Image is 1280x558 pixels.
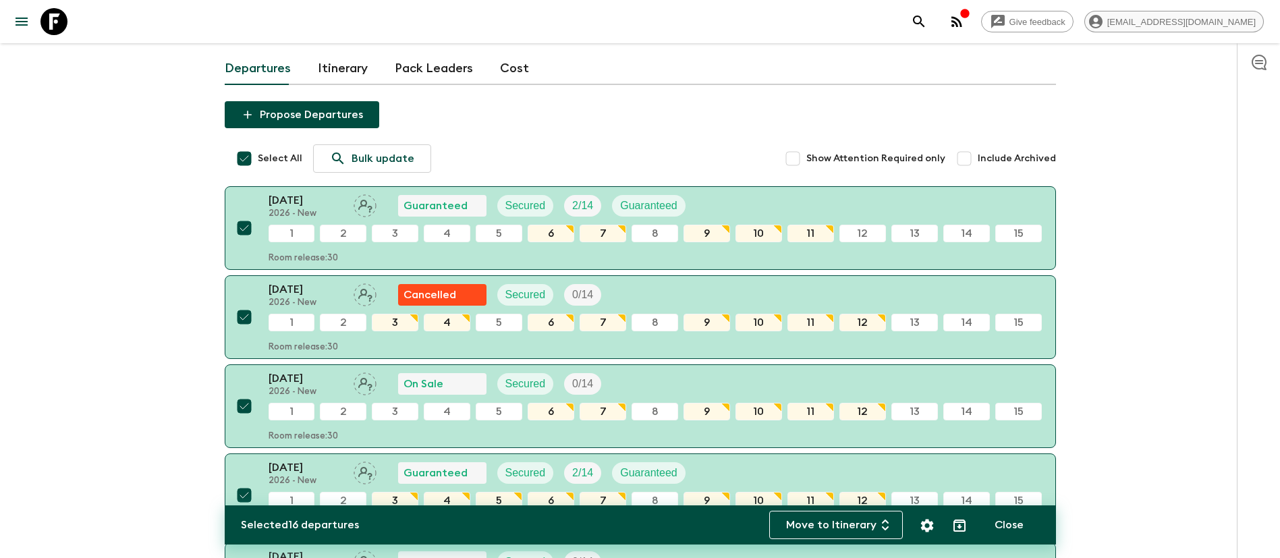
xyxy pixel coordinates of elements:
div: 8 [632,403,678,420]
p: Room release: 30 [269,342,338,353]
div: 15 [995,225,1042,242]
div: 3 [372,492,418,509]
div: 2 [320,225,366,242]
p: Secured [505,287,546,303]
div: 12 [839,225,886,242]
div: 5 [476,314,522,331]
p: Secured [505,376,546,392]
div: 7 [580,225,626,242]
div: 3 [372,403,418,420]
div: 3 [372,314,418,331]
div: 7 [580,403,626,420]
div: 12 [839,492,886,509]
div: 4 [424,225,470,242]
div: 6 [528,492,574,509]
div: 13 [891,492,938,509]
div: 9 [684,492,730,509]
span: Assign pack leader [354,198,377,209]
p: 0 / 14 [572,287,593,303]
div: 11 [787,492,834,509]
div: Trip Fill [564,462,601,484]
p: 2026 - New [269,298,343,308]
div: 4 [424,314,470,331]
div: 3 [372,225,418,242]
div: 6 [528,403,574,420]
div: 9 [684,225,730,242]
div: Secured [497,284,554,306]
p: 2 / 14 [572,465,593,481]
div: Flash Pack cancellation [398,284,486,306]
button: menu [8,8,35,35]
div: 10 [735,403,782,420]
button: Move to Itinerary [769,511,903,539]
div: 11 [787,403,834,420]
div: 12 [839,403,886,420]
div: 9 [684,403,730,420]
span: [EMAIL_ADDRESS][DOMAIN_NAME] [1100,17,1263,27]
button: search adventures [906,8,933,35]
p: 2026 - New [269,208,343,219]
p: [DATE] [269,370,343,387]
div: 10 [735,492,782,509]
div: 5 [476,225,522,242]
p: Guaranteed [404,465,468,481]
span: Show Attention Required only [806,152,945,165]
div: 1 [269,225,315,242]
span: Assign pack leader [354,287,377,298]
div: 2 [320,492,366,509]
div: Trip Fill [564,284,601,306]
div: 4 [424,403,470,420]
button: Propose Departures [225,101,379,128]
span: Assign pack leader [354,376,377,387]
span: Assign pack leader [354,466,377,476]
div: 14 [943,314,990,331]
div: 2 [320,403,366,420]
button: Settings [914,512,941,539]
div: 14 [943,403,990,420]
div: 11 [787,314,834,331]
span: Select All [258,152,302,165]
div: 8 [632,314,678,331]
div: 1 [269,314,315,331]
div: 6 [528,314,574,331]
p: On Sale [404,376,443,392]
div: 11 [787,225,834,242]
button: [DATE]2026 - NewAssign pack leaderFlash Pack cancellationSecuredTrip Fill123456789101112131415Roo... [225,275,1056,359]
p: 2026 - New [269,387,343,397]
p: Bulk update [352,150,414,167]
button: [DATE]2026 - NewAssign pack leaderGuaranteedSecuredTrip FillGuaranteed123456789101112131415Room r... [225,453,1056,537]
p: 2026 - New [269,476,343,486]
p: [DATE] [269,281,343,298]
div: 1 [269,492,315,509]
div: 12 [839,314,886,331]
button: Archive (Completed, Cancelled or Unsynced Departures only) [946,512,973,539]
div: 1 [269,403,315,420]
div: 8 [632,225,678,242]
div: 14 [943,492,990,509]
p: 2 / 14 [572,198,593,214]
p: Cancelled [404,287,456,303]
div: 7 [580,314,626,331]
div: Secured [497,195,554,217]
div: Trip Fill [564,195,601,217]
div: 13 [891,403,938,420]
div: Secured [497,373,554,395]
div: 15 [995,403,1042,420]
p: Guaranteed [620,198,677,214]
p: Room release: 30 [269,431,338,442]
div: 5 [476,403,522,420]
span: Give feedback [1002,17,1073,27]
div: 8 [632,492,678,509]
div: 13 [891,314,938,331]
p: Secured [505,465,546,481]
p: Selected 16 departures [241,517,359,533]
p: Room release: 30 [269,253,338,264]
p: Guaranteed [404,198,468,214]
button: [DATE]2026 - NewAssign pack leaderOn SaleSecuredTrip Fill123456789101112131415Room release:30 [225,364,1056,448]
div: 2 [320,314,366,331]
a: Itinerary [318,53,368,85]
div: 5 [476,492,522,509]
a: Pack Leaders [395,53,473,85]
div: 14 [943,225,990,242]
a: Bulk update [313,144,431,173]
